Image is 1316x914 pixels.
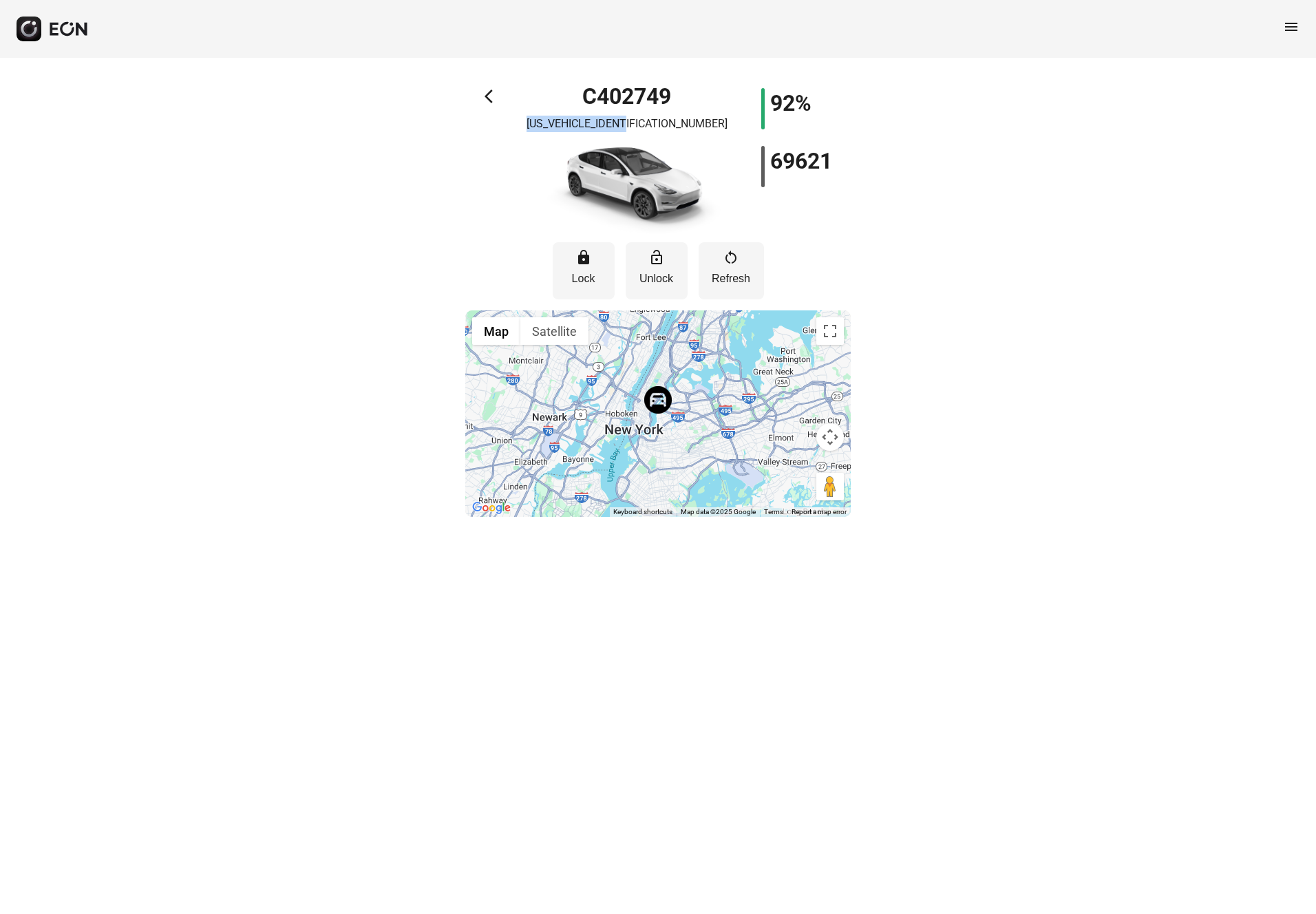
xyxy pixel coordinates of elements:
[582,88,671,105] h1: C402749
[469,499,514,517] a: Open this area in Google Maps (opens a new window)
[485,88,501,105] span: arrow_back_ios
[816,473,844,500] button: Drag Pegman onto the map to open Street View
[472,317,520,345] button: Show street map
[705,270,757,287] p: Refresh
[1283,19,1299,35] span: menu
[770,95,811,111] h1: 92%
[520,317,588,345] button: Show satellite imagery
[613,507,672,517] button: Keyboard shortcuts
[553,242,615,299] button: Lock
[575,249,592,266] span: lock
[723,249,739,266] span: restart_alt
[648,249,665,266] span: lock_open
[681,508,756,516] span: Map data ©2025 Google
[626,242,688,299] button: Unlock
[699,242,764,299] button: Refresh
[527,116,728,132] p: [US_VEHICLE_IDENTIFICATION_NUMBER]
[816,317,844,345] button: Toggle fullscreen view
[633,270,681,287] p: Unlock
[560,270,608,287] p: Lock
[764,508,783,516] a: Terms
[816,423,844,451] button: Map camera controls
[469,499,514,517] img: Google
[792,508,847,516] a: Report a map error
[531,138,723,234] img: car
[770,153,832,169] h1: 69621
